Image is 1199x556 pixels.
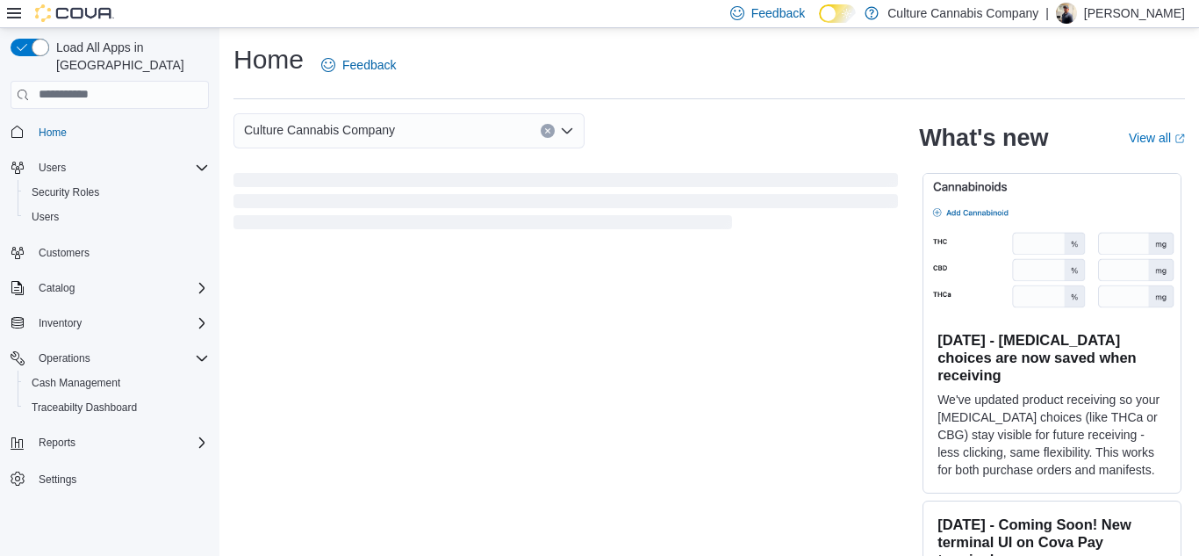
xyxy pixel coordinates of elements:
span: Traceabilty Dashboard [25,397,209,418]
a: Traceabilty Dashboard [25,397,144,418]
span: Cash Management [32,376,120,390]
button: Users [32,157,73,178]
span: Security Roles [25,182,209,203]
p: [PERSON_NAME] [1084,3,1185,24]
h2: What's new [919,124,1048,152]
svg: External link [1174,134,1185,144]
button: Reports [4,430,216,455]
span: Inventory [39,316,82,330]
button: Operations [4,346,216,371]
a: Customers [32,242,97,264]
button: Inventory [32,313,89,334]
span: Loading [233,177,898,233]
span: Catalog [32,278,209,299]
button: Operations [32,348,97,369]
a: Feedback [314,47,403,83]
button: Users [18,205,216,229]
a: Settings [32,469,83,490]
button: Traceabilty Dashboard [18,395,216,420]
span: Feedback [751,4,805,22]
span: Security Roles [32,185,99,199]
button: Catalog [4,276,216,300]
a: Users [25,206,66,227]
span: Cash Management [25,372,209,394]
button: Open list of options [560,124,574,138]
button: Home [4,119,216,145]
span: Customers [39,246,90,260]
button: Catalog [32,278,82,299]
a: Home [32,122,74,143]
span: Catalog [39,281,75,295]
span: Load All Apps in [GEOGRAPHIC_DATA] [49,39,209,74]
button: Customers [4,240,216,265]
div: Chad Denson [1056,3,1077,24]
span: Operations [39,351,90,365]
span: Feedback [342,56,396,74]
p: Culture Cannabis Company [887,3,1038,24]
button: Security Roles [18,180,216,205]
span: Inventory [32,313,209,334]
button: Cash Management [18,371,216,395]
a: View allExternal link [1129,131,1185,145]
button: Users [4,155,216,180]
span: Users [25,206,209,227]
img: Cova [35,4,114,22]
nav: Complex example [11,112,209,538]
span: Operations [32,348,209,369]
span: Settings [39,473,76,487]
a: Security Roles [25,182,106,203]
p: We've updated product receiving so your [MEDICAL_DATA] choices (like THCa or CBG) stay visible fo... [937,391,1167,479]
h1: Home [233,42,304,77]
button: Reports [32,432,83,453]
span: Customers [32,242,209,264]
a: Cash Management [25,372,127,394]
h3: [DATE] - [MEDICAL_DATA] choices are now saved when receiving [937,331,1167,384]
button: Clear input [541,124,555,138]
span: Reports [32,432,209,453]
span: Users [32,157,209,178]
span: Culture Cannabis Company [244,119,395,141]
span: Users [39,161,66,175]
p: | [1045,3,1049,24]
span: Settings [32,467,209,489]
span: Dark Mode [819,23,820,24]
span: Users [32,210,59,224]
span: Home [32,121,209,143]
span: Traceabilty Dashboard [32,401,137,415]
button: Settings [4,466,216,491]
input: Dark Mode [819,4,856,23]
span: Home [39,126,67,140]
button: Inventory [4,311,216,336]
span: Reports [39,436,75,450]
